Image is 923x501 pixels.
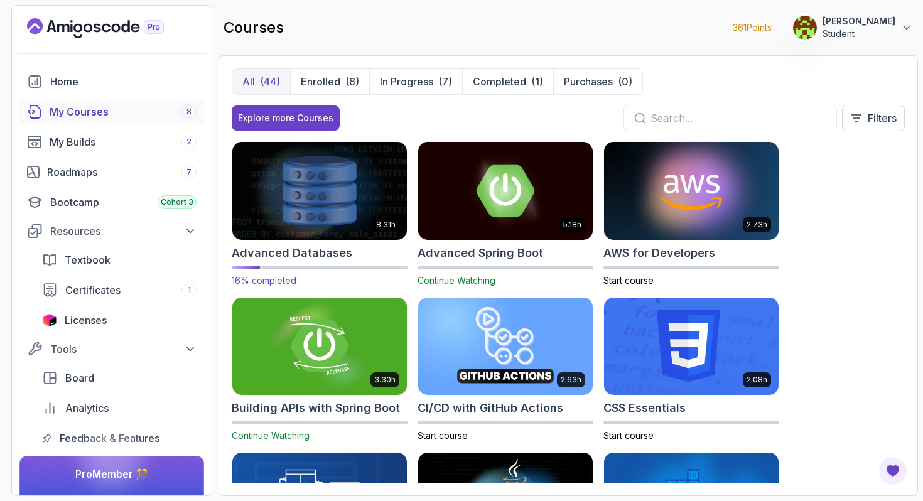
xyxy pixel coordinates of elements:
button: Open Feedback Button [878,456,908,486]
h2: courses [224,18,284,38]
div: (44) [260,74,280,89]
div: (0) [618,74,632,89]
span: 8 [186,107,192,117]
div: (7) [438,74,452,89]
a: courses [19,99,204,124]
p: 5.18h [563,220,581,230]
p: 2.08h [747,375,767,385]
p: 2.73h [747,220,767,230]
span: Certificates [65,283,121,298]
a: certificates [35,277,204,303]
img: AWS for Developers card [604,142,779,240]
h2: Advanced Databases [232,244,352,262]
img: jetbrains icon [42,314,57,326]
span: Board [65,370,94,385]
img: user profile image [793,16,817,40]
a: textbook [35,247,204,272]
button: Purchases(0) [553,69,642,94]
div: Bootcamp [50,195,197,210]
button: All(44) [232,69,290,94]
a: analytics [35,396,204,421]
button: user profile image[PERSON_NAME]Student [792,15,913,40]
span: Start course [418,430,468,441]
img: CI/CD with GitHub Actions card [418,298,593,396]
span: Continue Watching [418,275,495,286]
span: 16% completed [232,275,296,286]
span: Feedback & Features [60,431,159,446]
img: CSS Essentials card [604,298,779,396]
p: In Progress [380,74,433,89]
div: Resources [50,224,197,239]
button: Tools [19,338,204,360]
img: Building APIs with Spring Boot card [232,298,407,396]
div: (1) [531,74,543,89]
a: licenses [35,308,204,333]
input: Search... [650,110,826,126]
div: Roadmaps [47,164,197,180]
span: Start course [603,275,654,286]
span: Licenses [65,313,107,328]
a: bootcamp [19,190,204,215]
p: [PERSON_NAME] [823,15,895,28]
button: Resources [19,220,204,242]
a: Advanced Databases card8.31hAdvanced Databases16% completed [232,141,408,287]
p: All [242,74,255,89]
a: feedback [35,426,204,451]
h2: AWS for Developers [603,244,715,262]
button: Explore more Courses [232,105,340,131]
p: 3.30h [374,375,396,385]
span: 7 [186,167,192,177]
p: Purchases [564,74,613,89]
span: Cohort 3 [161,197,193,207]
img: Advanced Spring Boot card [418,142,593,240]
img: Advanced Databases card [228,139,411,242]
div: (8) [345,74,359,89]
span: 2 [186,137,192,147]
span: 1 [188,285,191,295]
h2: Building APIs with Spring Boot [232,399,400,417]
div: My Builds [50,134,197,149]
p: 8.31h [376,220,396,230]
span: Analytics [65,401,109,416]
div: My Courses [50,104,197,119]
button: Enrolled(8) [290,69,369,94]
div: Tools [50,342,197,357]
h2: Advanced Spring Boot [418,244,543,262]
p: Filters [868,110,897,126]
span: Textbook [65,252,111,267]
a: builds [19,129,204,154]
a: Landing page [27,18,193,38]
a: roadmaps [19,159,204,185]
a: Building APIs with Spring Boot card3.30hBuilding APIs with Spring BootContinue Watching [232,297,408,443]
button: Filters [842,105,905,131]
p: Student [823,28,895,40]
a: home [19,69,204,94]
div: Home [50,74,197,89]
button: In Progress(7) [369,69,462,94]
p: 361 Points [733,21,772,34]
a: board [35,365,204,391]
h2: CSS Essentials [603,399,686,417]
p: 2.63h [561,375,581,385]
span: Start course [603,430,654,441]
span: Continue Watching [232,430,310,441]
div: Explore more Courses [238,112,333,124]
h2: CI/CD with GitHub Actions [418,399,563,417]
p: Completed [473,74,526,89]
button: Completed(1) [462,69,553,94]
p: Enrolled [301,74,340,89]
a: Advanced Spring Boot card5.18hAdvanced Spring BootContinue Watching [418,141,593,287]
